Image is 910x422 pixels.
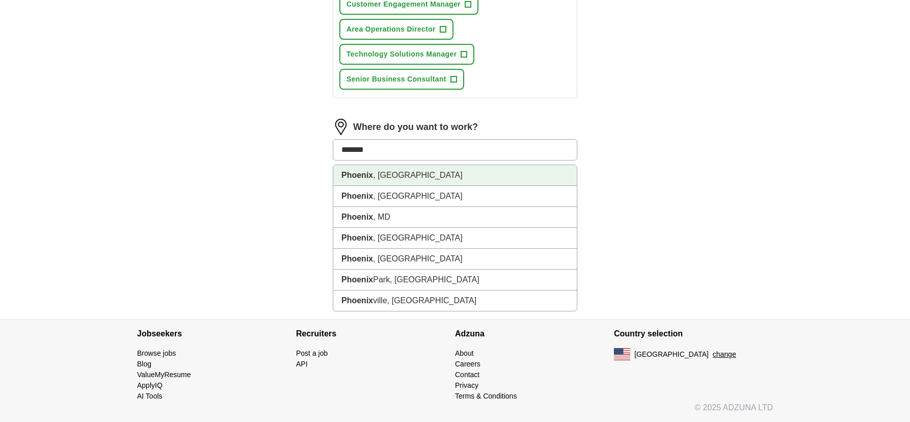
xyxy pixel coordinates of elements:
label: Where do you want to work? [353,120,478,134]
span: Area Operations Director [346,24,436,35]
img: US flag [614,348,630,360]
strong: Phoenix [341,213,373,221]
span: Senior Business Consultant [346,74,446,85]
a: Post a job [296,349,328,357]
a: About [455,349,474,357]
strong: Phoenix [341,192,373,200]
button: change [713,349,736,360]
a: Careers [455,360,480,368]
li: , [GEOGRAPHIC_DATA] [333,249,577,270]
li: , [GEOGRAPHIC_DATA] [333,228,577,249]
button: Technology Solutions Manager [339,44,474,65]
a: Privacy [455,381,478,389]
a: ValueMyResume [137,371,191,379]
li: , [GEOGRAPHIC_DATA] [333,186,577,207]
strong: Phoenix [341,296,373,305]
a: ApplyIQ [137,381,163,389]
a: Browse jobs [137,349,176,357]
li: Park, [GEOGRAPHIC_DATA] [333,270,577,291]
img: location.png [333,119,349,135]
strong: Phoenix [341,275,373,284]
li: ville, [GEOGRAPHIC_DATA] [333,291,577,311]
button: Area Operations Director [339,19,453,40]
a: Terms & Conditions [455,392,517,400]
a: API [296,360,308,368]
span: [GEOGRAPHIC_DATA] [634,349,709,360]
li: , [GEOGRAPHIC_DATA] [333,165,577,186]
strong: Phoenix [341,233,373,242]
a: AI Tools [137,392,163,400]
button: Senior Business Consultant [339,69,464,90]
a: Blog [137,360,151,368]
li: , MD [333,207,577,228]
strong: Phoenix [341,171,373,179]
div: © 2025 ADZUNA LTD [129,402,781,422]
span: Technology Solutions Manager [346,49,457,60]
a: Contact [455,371,479,379]
strong: Phoenix [341,254,373,263]
h4: Country selection [614,320,773,348]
